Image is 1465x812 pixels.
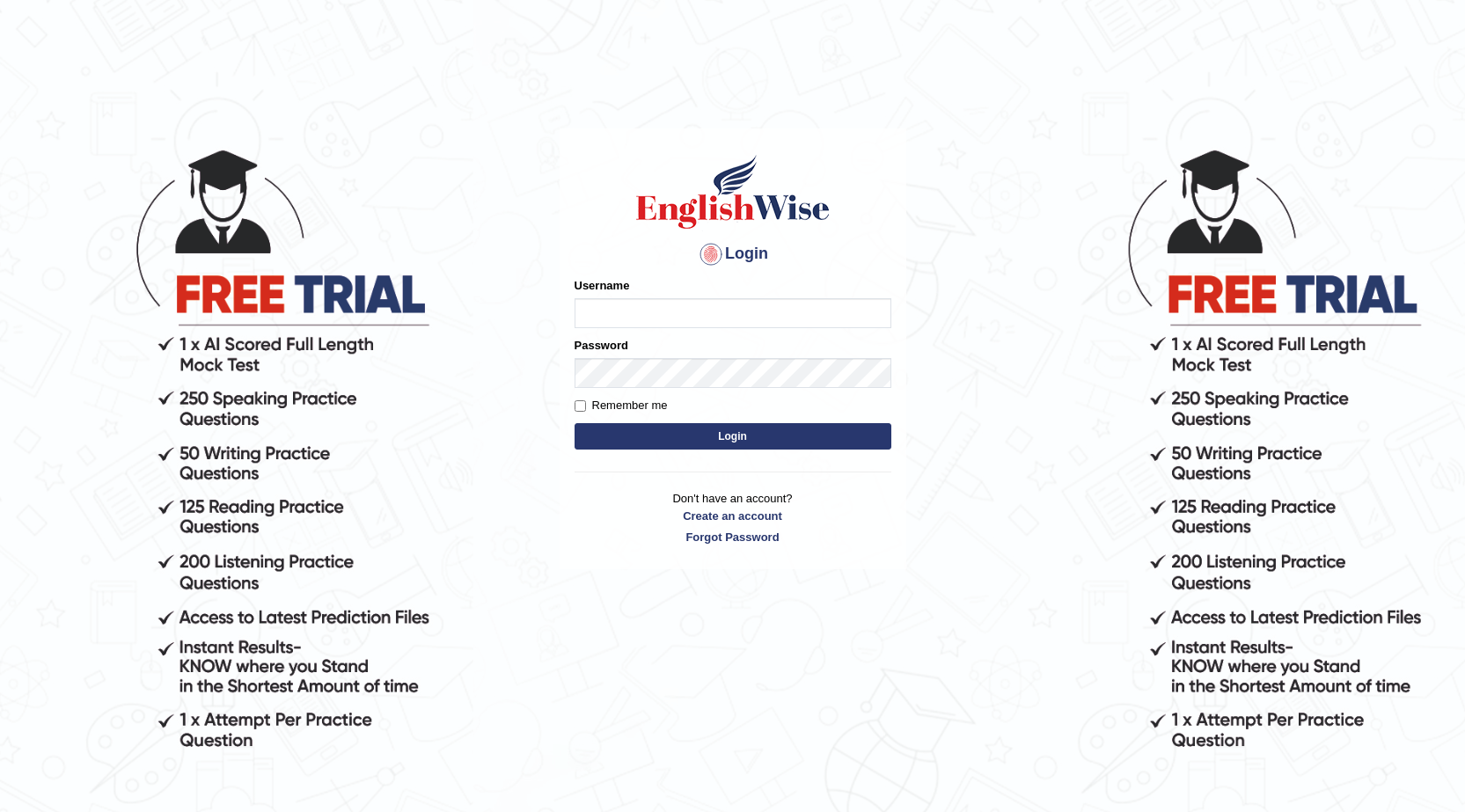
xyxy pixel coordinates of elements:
[575,423,891,450] button: Login
[575,397,668,414] label: Remember me
[575,490,891,545] p: Don't have an account?
[633,152,833,231] img: Logo of English Wise sign in for intelligent practice with AI
[575,400,586,412] input: Remember me
[575,508,891,524] a: Create an account
[575,529,891,545] a: Forgot Password
[575,337,628,354] label: Password
[575,277,630,294] label: Username
[575,240,891,268] h4: Login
